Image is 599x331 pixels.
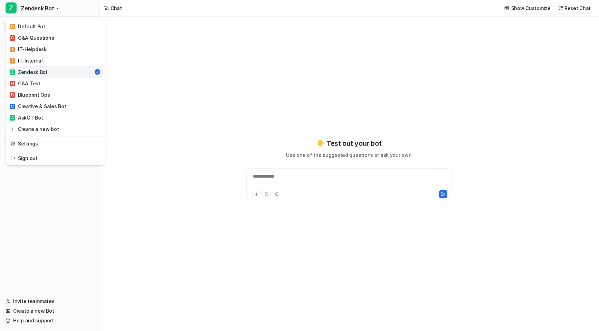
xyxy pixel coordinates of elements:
[10,24,15,29] span: D
[10,92,15,98] span: B
[6,19,105,165] div: ZZendesk Bot
[8,123,103,135] a: Create a new bot
[10,35,15,41] span: G
[21,3,54,13] span: Zendesk Bot
[10,104,15,109] span: C
[10,23,45,30] div: Default Bot
[8,138,103,149] a: Settings
[10,125,15,133] img: reset
[10,115,15,121] span: A
[10,46,47,53] div: IT-Helpdesk
[8,152,103,164] a: Sign out
[10,91,50,98] div: Blueprint Ops
[10,81,15,86] span: G
[10,57,43,64] div: IT-Internal
[10,34,54,41] div: G&A Questions
[6,2,17,13] span: Z
[10,103,66,110] div: Creative & Sales Bot
[10,114,43,121] div: AskGT Bot
[10,47,15,52] span: I
[10,80,40,87] div: G&A Test
[10,140,15,147] img: reset
[10,58,15,64] span: I
[10,154,15,162] img: reset
[10,68,48,76] div: Zendesk Bot
[10,69,15,75] span: Z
